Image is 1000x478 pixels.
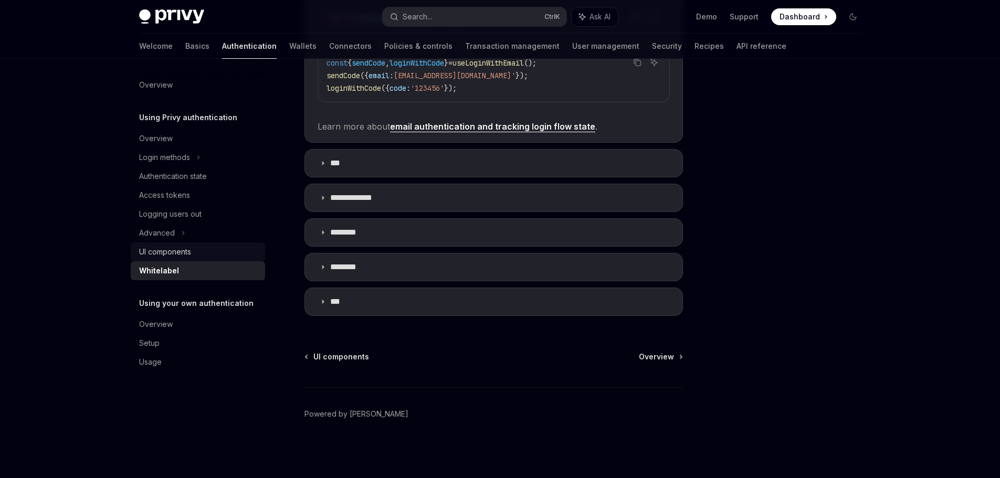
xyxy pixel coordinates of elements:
span: Ctrl K [544,13,560,21]
a: UI components [131,242,265,261]
a: Overview [131,315,265,334]
div: Whitelabel [139,264,179,277]
span: } [444,58,448,68]
a: Access tokens [131,186,265,205]
a: User management [572,34,639,59]
span: [EMAIL_ADDRESS][DOMAIN_NAME]' [394,71,515,80]
span: sendCode [327,71,360,80]
button: Ask AI [647,56,661,69]
a: Overview [131,129,265,148]
a: Connectors [329,34,372,59]
span: }); [515,71,528,80]
a: Support [730,12,759,22]
a: Basics [185,34,209,59]
div: Overview [139,132,173,145]
a: Dashboard [771,8,836,25]
a: Powered by [PERSON_NAME] [304,409,408,419]
div: Overview [139,79,173,91]
span: email: [369,71,394,80]
h5: Using Privy authentication [139,111,237,124]
span: useLoginWithEmail [452,58,524,68]
span: '123456' [410,83,444,93]
span: UI components [313,352,369,362]
div: Advanced [139,227,175,239]
span: }); [444,83,457,93]
div: Authentication state [139,170,207,183]
a: Overview [639,352,682,362]
a: Transaction management [465,34,560,59]
button: Toggle dark mode [845,8,861,25]
h5: Using your own authentication [139,297,254,310]
a: email authentication and tracking login flow state [390,121,595,132]
button: Ask AI [572,7,618,26]
div: Overview [139,318,173,331]
span: Ask AI [590,12,610,22]
span: ({ [360,71,369,80]
a: Welcome [139,34,173,59]
span: { [348,58,352,68]
span: (); [524,58,536,68]
a: API reference [736,34,786,59]
a: Logging users out [131,205,265,224]
a: Wallets [289,34,317,59]
span: sendCode [352,58,385,68]
a: Authentication [222,34,277,59]
div: Access tokens [139,189,190,201]
div: Logging users out [139,208,202,220]
span: Learn more about . [318,119,670,134]
span: loginWithCode [327,83,381,93]
span: Overview [639,352,674,362]
div: Setup [139,337,160,349]
div: Usage [139,356,162,368]
a: Demo [696,12,717,22]
div: UI components [139,246,191,258]
button: Search...CtrlK [383,7,566,26]
a: Usage [131,353,265,371]
a: Recipes [694,34,724,59]
span: = [448,58,452,68]
span: ({ [381,83,390,93]
a: Security [652,34,682,59]
span: Dashboard [780,12,820,22]
a: Overview [131,76,265,94]
a: Policies & controls [384,34,452,59]
a: UI components [306,352,369,362]
span: , [385,58,390,68]
a: Setup [131,334,265,353]
span: const [327,58,348,68]
button: Copy the contents from the code block [630,56,644,69]
a: Whitelabel [131,261,265,280]
span: code: [390,83,410,93]
img: dark logo [139,9,204,24]
a: Authentication state [131,167,265,186]
div: Search... [403,10,432,23]
div: Login methods [139,151,190,164]
span: loginWithCode [390,58,444,68]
